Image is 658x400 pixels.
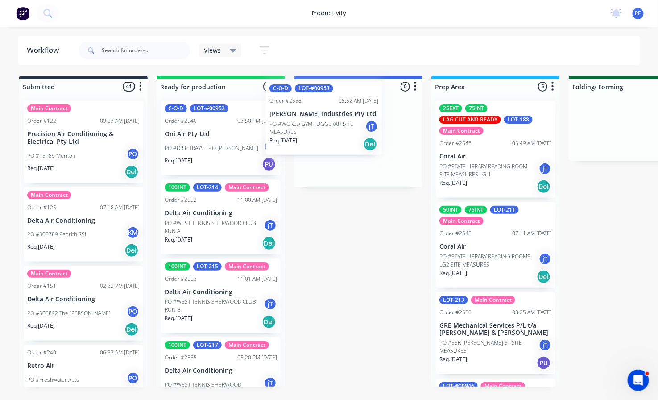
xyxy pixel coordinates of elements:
[628,370,649,391] iframe: Intercom live chat
[204,46,221,55] span: Views
[307,7,351,20] div: productivity
[27,45,63,56] div: Workflow
[102,42,190,59] input: Search for orders...
[635,9,641,17] span: PF
[16,7,29,20] img: Factory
